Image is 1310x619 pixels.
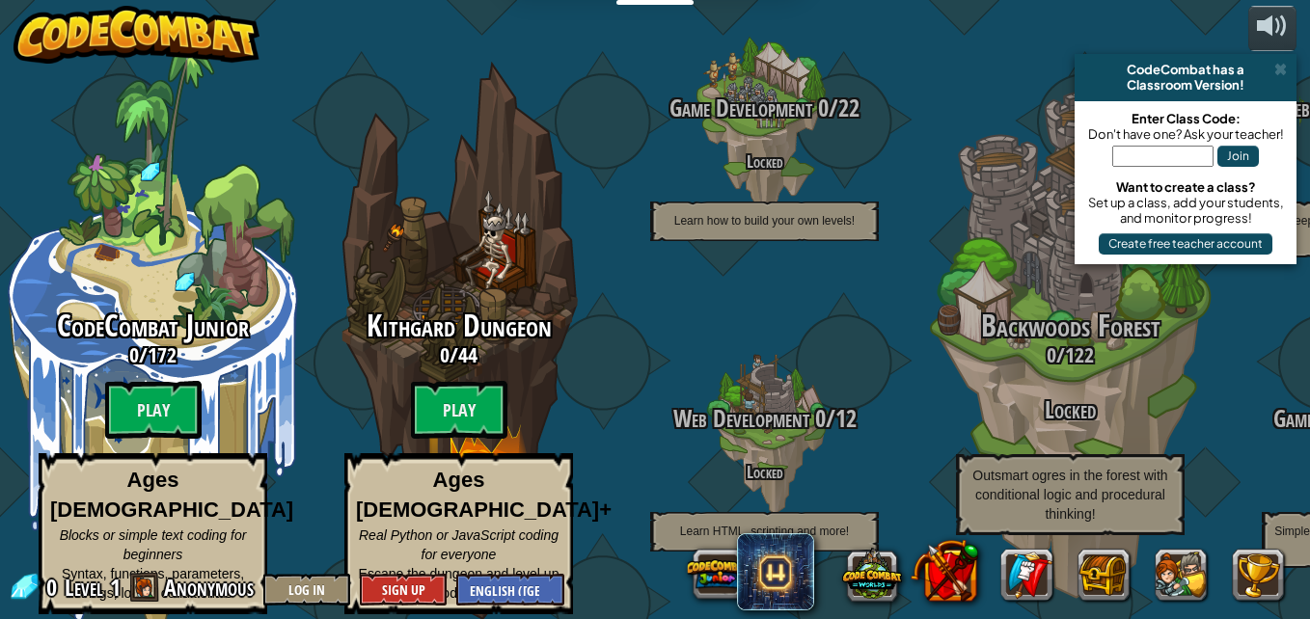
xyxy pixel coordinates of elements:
[669,92,812,124] span: Game Development
[60,527,247,562] span: Blocks or simple text coding for beginners
[809,402,826,435] span: 0
[812,92,829,124] span: 0
[105,381,202,439] btn: Play
[917,343,1223,366] h3: /
[673,402,809,435] span: Web Development
[835,402,857,435] span: 12
[917,397,1223,423] h3: Locked
[356,468,612,522] strong: Ages [DEMOGRAPHIC_DATA]+
[458,340,478,369] span: 44
[263,574,350,606] button: Log In
[981,305,1160,346] span: Backwoods Forest
[306,343,612,366] h3: /
[1084,195,1287,226] div: Set up a class, add your students, and monitor progress!
[110,572,121,603] span: 1
[680,525,849,538] span: Learn HTML, scripting and more!
[129,340,139,369] span: 0
[14,6,260,64] img: CodeCombat - Learn how to code by playing a game
[50,468,293,522] strong: Ages [DEMOGRAPHIC_DATA]
[612,152,917,171] h4: Locked
[1084,126,1287,142] div: Don't have one? Ask your teacher!
[674,214,855,228] span: Learn how to build your own levels!
[57,305,249,346] span: CodeCombat Junior
[46,572,63,603] span: 0
[411,381,507,439] btn: Play
[972,468,1167,522] span: Outsmart ogres in the forest with conditional logic and procedural thinking!
[62,566,244,601] span: Syntax, functions, parameters, strings, loops, conditionals
[1047,340,1056,369] span: 0
[359,527,559,562] span: Real Python or JavaScript coding for everyone
[1217,146,1259,167] button: Join
[1099,233,1272,255] button: Create free teacher account
[360,574,447,606] button: Sign Up
[838,92,860,124] span: 22
[1065,340,1094,369] span: 122
[1084,179,1287,195] div: Want to create a class?
[612,406,917,432] h3: /
[164,572,254,603] span: Anonymous
[65,572,103,604] span: Level
[1082,62,1289,77] div: CodeCombat has a
[612,95,917,121] h3: /
[367,305,552,346] span: Kithgard Dungeon
[359,566,559,601] span: Escape the dungeon and level up your coding skills!
[1084,111,1287,126] div: Enter Class Code:
[1082,77,1289,93] div: Classroom Version!
[440,340,450,369] span: 0
[148,340,177,369] span: 172
[1248,6,1296,51] button: Adjust volume
[612,463,917,481] h4: Locked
